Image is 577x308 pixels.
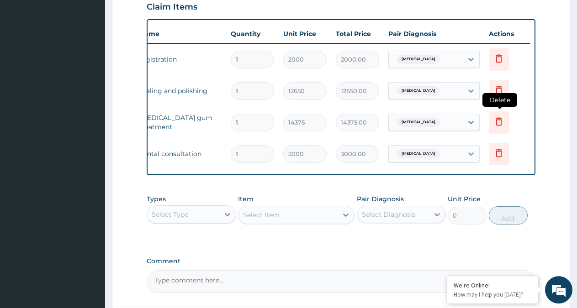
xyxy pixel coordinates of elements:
[238,194,254,204] label: Item
[482,93,517,107] span: Delete
[484,25,530,43] th: Actions
[397,86,440,95] span: [MEDICAL_DATA]
[150,5,172,26] div: Minimize live chat window
[279,25,331,43] th: Unit Price
[454,281,531,289] div: We're Online!
[448,194,481,204] label: Unit Price
[17,46,37,68] img: d_794563401_company_1708531726252_794563401
[397,149,440,158] span: [MEDICAL_DATA]
[226,25,279,43] th: Quantity
[397,55,440,64] span: [MEDICAL_DATA]
[152,210,188,219] div: Select Type
[147,195,166,203] label: Types
[357,194,404,204] label: Pair Diagnosis
[48,51,154,63] div: Chat with us now
[135,82,226,100] td: scaling and polishing
[331,25,384,43] th: Total Price
[135,145,226,163] td: dental consultation
[5,209,174,240] textarea: Type your message and hit 'Enter'
[147,2,197,12] h3: Claim Items
[135,50,226,68] td: registration
[135,25,226,43] th: Name
[397,118,440,127] span: [MEDICAL_DATA]
[454,291,531,298] p: How may I help you today?
[135,109,226,136] td: [MEDICAL_DATA] gum treatment
[53,94,126,187] span: We're online!
[362,210,415,219] div: Select Diagnosis
[384,25,484,43] th: Pair Diagnosis
[147,257,535,265] label: Comment
[489,206,528,224] button: Add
